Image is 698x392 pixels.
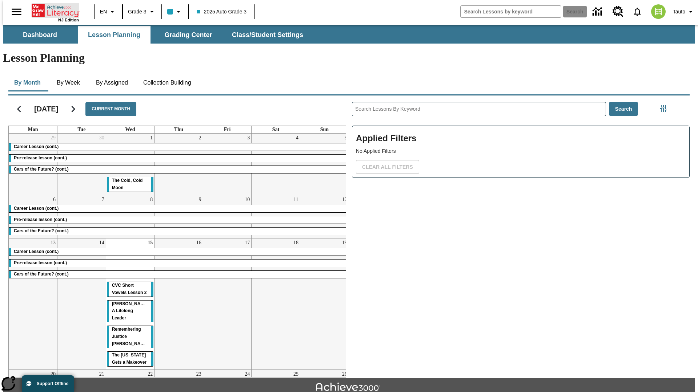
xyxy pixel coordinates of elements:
[203,134,252,195] td: October 3, 2025
[155,134,203,195] td: October 2, 2025
[292,238,300,247] a: October 18, 2025
[246,134,251,142] a: October 3, 2025
[8,74,47,91] button: By Month
[100,195,106,204] a: October 7, 2025
[107,282,154,297] div: CVC Short Vowels Lesson 2
[3,93,346,377] div: Calendar
[149,134,154,142] a: October 1, 2025
[164,5,186,18] button: Class color is light blue. Change class color
[294,134,300,142] a: October 4, 2025
[222,126,232,133] a: Friday
[57,134,106,195] td: September 30, 2025
[76,126,87,133] a: Tuesday
[10,100,28,118] button: Previous
[37,381,68,386] span: Support Offline
[106,134,155,195] td: October 1, 2025
[78,26,151,44] button: Lesson Planning
[197,195,203,204] a: October 9, 2025
[112,283,147,295] span: CVC Short Vowels Lesson 2
[124,126,136,133] a: Wednesday
[271,126,281,133] a: Saturday
[88,31,140,39] span: Lesson Planning
[112,352,147,365] span: The Missouri Gets a Makeover
[23,31,57,39] span: Dashboard
[346,93,690,377] div: Search
[203,238,252,369] td: October 17, 2025
[173,126,185,133] a: Thursday
[98,370,106,379] a: October 21, 2025
[128,8,147,16] span: Grade 3
[14,206,59,211] span: Career Lesson (cont.)
[319,126,330,133] a: Sunday
[341,238,349,247] a: October 19, 2025
[107,326,154,348] div: Remembering Justice O'Connor
[292,195,300,204] a: October 11, 2025
[22,375,74,392] button: Support Offline
[97,5,120,18] button: Language: EN, Select a language
[195,370,203,379] a: October 23, 2025
[112,178,143,190] span: The Cold, Cold Moon
[14,271,69,277] span: Cars of the Future? (cont.)
[9,228,349,235] div: Cars of the Future? (cont.)
[9,166,349,173] div: Cars of the Future? (cont.)
[14,144,59,149] span: Career Lesson (cont.)
[352,102,606,116] input: Search Lessons By Keyword
[356,130,686,147] h2: Applied Filters
[300,195,349,238] td: October 12, 2025
[6,1,27,23] button: Open side menu
[106,195,155,238] td: October 8, 2025
[100,8,107,16] span: EN
[152,26,225,44] button: Grading Center
[9,205,349,212] div: Career Lesson (cont.)
[58,18,79,22] span: NJ Edition
[107,301,154,322] div: Dianne Feinstein: A Lifelong Leader
[32,3,79,22] div: Home
[125,5,159,18] button: Grade: Grade 3, Select a grade
[57,195,106,238] td: October 7, 2025
[252,195,300,238] td: October 11, 2025
[9,260,349,267] div: Pre-release lesson (cont.)
[343,134,349,142] a: October 5, 2025
[461,6,561,17] input: search field
[155,195,203,238] td: October 9, 2025
[14,167,69,172] span: Cars of the Future? (cont.)
[106,238,155,369] td: October 15, 2025
[243,238,251,247] a: October 17, 2025
[628,2,647,21] a: Notifications
[300,134,349,195] td: October 5, 2025
[673,8,685,16] span: Tauto
[137,74,197,91] button: Collection Building
[608,2,628,21] a: Resource Center, Will open in new tab
[50,74,87,91] button: By Week
[197,8,247,16] span: 2025 Auto Grade 3
[243,370,251,379] a: October 24, 2025
[14,260,67,265] span: Pre-release lesson (cont.)
[195,238,203,247] a: October 16, 2025
[146,370,154,379] a: October 22, 2025
[197,134,203,142] a: October 2, 2025
[651,4,666,19] img: avatar image
[3,51,695,65] h1: Lesson Planning
[52,195,57,204] a: October 6, 2025
[226,26,309,44] button: Class/Student Settings
[9,271,349,278] div: Cars of the Future? (cont.)
[155,238,203,369] td: October 16, 2025
[609,102,638,116] button: Search
[14,217,67,222] span: Pre-release lesson (cont.)
[64,100,83,118] button: Next
[300,238,349,369] td: October 19, 2025
[9,134,57,195] td: September 29, 2025
[112,327,149,346] span: Remembering Justice O'Connor
[9,155,349,162] div: Pre-release lesson (cont.)
[588,2,608,22] a: Data Center
[112,301,150,321] span: Dianne Feinstein: A Lifelong Leader
[341,195,349,204] a: October 12, 2025
[670,5,698,18] button: Profile/Settings
[232,31,303,39] span: Class/Student Settings
[356,147,686,155] p: No Applied Filters
[149,195,154,204] a: October 8, 2025
[243,195,251,204] a: October 10, 2025
[85,102,136,116] button: Current Month
[146,238,154,247] a: October 15, 2025
[656,101,671,116] button: Filters Side menu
